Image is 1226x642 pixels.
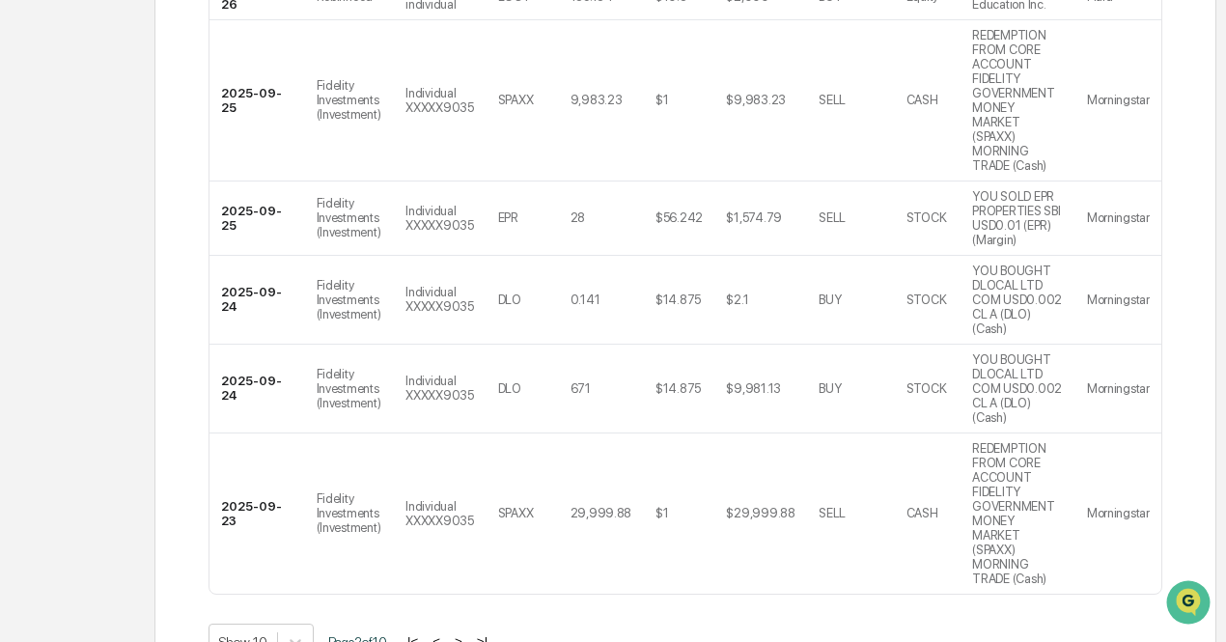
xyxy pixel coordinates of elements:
td: 2025-09-25 [209,181,305,256]
div: REDEMPTION FROM CORE ACCOUNT FIDELITY GOVERNMENT MONEY MARKET (SPAXX) MORNING TRADE (Cash) [972,28,1064,173]
td: Individual XXXXX9035 [394,345,487,433]
div: 28 [571,210,585,225]
a: 🗄️Attestations [132,235,247,269]
span: Attestations [159,242,239,262]
a: 🔎Data Lookup [12,271,129,306]
td: 2025-09-24 [209,345,305,433]
td: Morningstar [1075,345,1161,433]
div: DLO [498,293,521,307]
div: SPAXX [498,506,534,520]
span: Data Lookup [39,279,122,298]
a: 🖐️Preclearance [12,235,132,269]
div: DLO [498,381,521,396]
div: BUY [819,293,841,307]
div: 🖐️ [19,244,35,260]
div: Fidelity Investments (Investment) [317,196,383,239]
td: Morningstar [1075,256,1161,345]
div: $1 [655,506,668,520]
p: How can we help? [19,40,351,70]
td: Morningstar [1075,433,1161,594]
div: $9,983.23 [726,93,786,107]
div: BUY [819,381,841,396]
a: Powered byPylon [136,325,234,341]
td: Individual XXXXX9035 [394,20,487,181]
div: CASH [906,506,938,520]
div: 671 [571,381,591,396]
div: 0.141 [571,293,600,307]
div: $56.242 [655,210,703,225]
div: REDEMPTION FROM CORE ACCOUNT FIDELITY GOVERNMENT MONEY MARKET (SPAXX) MORNING TRADE (Cash) [972,441,1064,586]
div: EPR [498,210,518,225]
div: Start new chat [66,147,317,166]
div: SPAXX [498,93,534,107]
div: Fidelity Investments (Investment) [317,78,383,122]
div: 29,999.88 [571,506,632,520]
div: STOCK [906,210,947,225]
iframe: Open customer support [1164,578,1216,630]
div: $2.1 [726,293,748,307]
div: YOU BOUGHT DLOCAL LTD COM USD0.002 CL A (DLO) (Cash) [972,264,1064,336]
div: SELL [819,93,846,107]
button: Start new chat [328,153,351,176]
div: 9,983.23 [571,93,623,107]
div: $29,999.88 [726,506,794,520]
div: $14.875 [655,293,701,307]
div: YOU SOLD EPR PROPERTIES SBI USD0.01 (EPR) (Margin) [972,189,1064,247]
td: Individual XXXXX9035 [394,181,487,256]
div: Fidelity Investments (Investment) [317,491,383,535]
td: Individual XXXXX9035 [394,256,487,345]
td: 2025-09-24 [209,256,305,345]
div: $14.875 [655,381,701,396]
td: Morningstar [1075,20,1161,181]
div: 🗄️ [140,244,155,260]
td: Morningstar [1075,181,1161,256]
div: We're available if you need us! [66,166,244,181]
div: STOCK [906,293,947,307]
div: SELL [819,506,846,520]
div: YOU BOUGHT DLOCAL LTD COM USD0.002 CL A (DLO) (Cash) [972,352,1064,425]
div: Fidelity Investments (Investment) [317,278,383,321]
td: 2025-09-25 [209,20,305,181]
div: 🔎 [19,281,35,296]
td: Individual XXXXX9035 [394,433,487,594]
div: $9,981.13 [726,381,781,396]
div: CASH [906,93,938,107]
div: $1 [655,93,668,107]
div: SELL [819,210,846,225]
div: STOCK [906,381,947,396]
img: 1746055101610-c473b297-6a78-478c-a979-82029cc54cd1 [19,147,54,181]
td: 2025-09-23 [209,433,305,594]
span: Preclearance [39,242,125,262]
span: Pylon [192,326,234,341]
div: $1,574.79 [726,210,782,225]
div: Fidelity Investments (Investment) [317,367,383,410]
